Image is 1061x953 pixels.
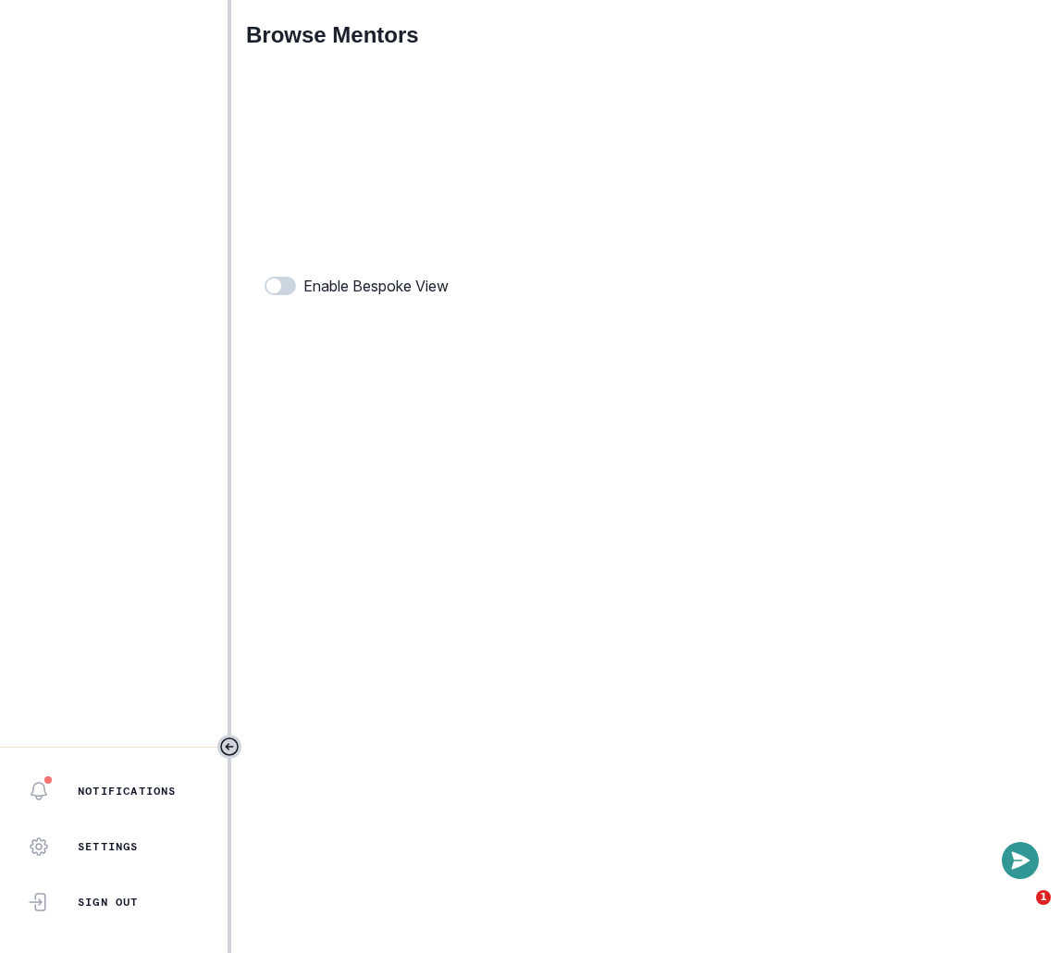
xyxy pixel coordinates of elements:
[1002,842,1039,879] button: Open or close messaging widget
[78,784,177,798] p: Notifications
[78,839,139,854] p: Settings
[246,22,1046,49] h2: Browse Mentors
[1036,890,1051,905] span: 1
[998,890,1042,934] iframe: Intercom live chat
[78,895,139,910] p: Sign Out
[303,275,449,297] p: Enable Bespoke View
[217,735,241,759] button: Toggle sidebar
